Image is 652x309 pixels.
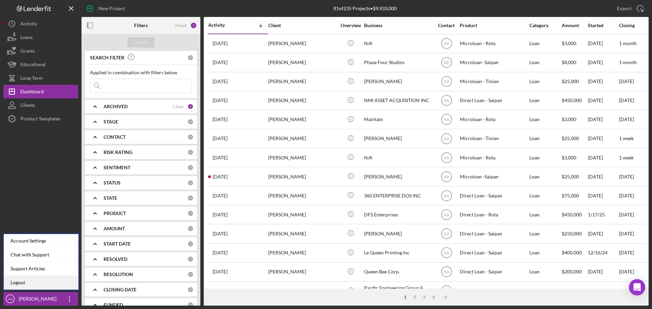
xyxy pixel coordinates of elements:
[213,41,228,46] time: 2025-08-10 23:09
[443,136,449,141] text: AA
[268,35,336,53] div: [PERSON_NAME]
[213,212,228,217] time: 2025-07-03 00:59
[3,44,78,58] button: Grants
[460,244,528,262] div: Direct Loan - Saipan
[187,287,194,293] div: 0
[127,37,155,47] button: Apply
[619,231,634,236] time: [DATE]
[364,149,432,167] div: N/A
[213,155,228,160] time: 2025-07-08 03:09
[104,104,128,109] b: ARCHIVED
[187,271,194,277] div: 0
[529,130,561,148] div: Loan
[529,54,561,72] div: Loan
[588,282,618,300] div: [DATE]
[443,251,449,255] text: AA
[268,282,336,300] div: [PERSON_NAME]
[104,134,126,140] b: CONTACT
[104,180,121,186] b: STATUS
[3,58,78,71] a: Educational
[187,103,194,110] div: 1
[187,256,194,262] div: 0
[3,71,78,85] a: Long-Term
[460,35,528,53] div: Microloan - Rota
[460,54,528,72] div: Microloan -Saipan
[104,150,132,155] b: RISK RATING
[4,276,78,290] a: Logout
[173,104,184,109] div: Clear
[90,55,124,60] b: SEARCH FILTER
[3,98,78,112] button: Clients
[529,168,561,186] div: Loan
[268,111,336,129] div: [PERSON_NAME]
[619,174,634,179] time: [DATE]
[364,225,432,243] div: [PERSON_NAME]
[17,292,61,307] div: [PERSON_NAME]
[20,112,60,127] div: Product Templates
[213,136,228,141] time: 2025-07-23 01:58
[588,206,618,224] div: 1/17/25
[529,111,561,129] div: Loan
[460,168,528,186] div: Microloan -Saipan
[213,79,228,84] time: 2025-08-05 00:08
[619,97,634,103] time: [DATE]
[562,23,587,28] div: Amount
[268,168,336,186] div: [PERSON_NAME]
[443,174,449,179] text: AA
[443,232,449,236] text: AA
[104,211,126,216] b: PRODUCT
[562,206,587,224] div: $450,000
[619,116,634,122] time: [DATE]
[529,263,561,281] div: Loan
[410,294,419,300] div: 2
[268,130,336,148] div: [PERSON_NAME]
[187,210,194,216] div: 0
[419,294,429,300] div: 3
[562,187,587,205] div: $75,000
[364,35,432,53] div: N/A
[134,23,148,28] b: Filters
[619,250,634,255] time: [DATE]
[364,111,432,129] div: Maintain
[562,111,587,129] div: $3,000
[529,35,561,53] div: Loan
[588,92,618,110] div: [DATE]
[104,119,118,124] b: STAGE
[588,54,618,72] div: [DATE]
[364,23,432,28] div: Business
[364,168,432,186] div: [PERSON_NAME]
[187,165,194,171] div: 0
[187,134,194,140] div: 0
[619,40,637,46] time: 1 month
[562,282,587,300] div: $200,000
[20,58,46,73] div: Educational
[104,165,130,170] b: SENTIMENT
[460,149,528,167] div: Microloan - Rota
[4,234,78,248] div: Account Settings
[364,73,432,91] div: [PERSON_NAME]
[104,256,127,262] b: RESOLVED
[364,282,432,300] div: Pacific Engineering Group & Services, LLC
[529,225,561,243] div: Loan
[619,269,634,274] time: [DATE]
[213,269,228,274] time: 2025-06-10 23:17
[588,168,618,186] div: [DATE]
[588,35,618,53] div: [DATE]
[187,302,194,308] div: 0
[135,37,147,47] div: Apply
[529,282,561,300] div: Loan
[562,149,587,167] div: $3,000
[617,2,632,15] div: Export
[588,244,618,262] div: 12/16/24
[187,55,194,61] div: 0
[104,272,133,277] b: RESOLUTION
[588,187,618,205] div: [DATE]
[187,180,194,186] div: 0
[20,44,35,59] div: Grants
[562,54,587,72] div: $8,000
[619,193,634,198] time: [DATE]
[3,112,78,125] a: Product Templates
[364,92,432,110] div: NMI ASSET ACQUISITION INC
[400,294,410,300] div: 1
[443,212,449,217] text: AA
